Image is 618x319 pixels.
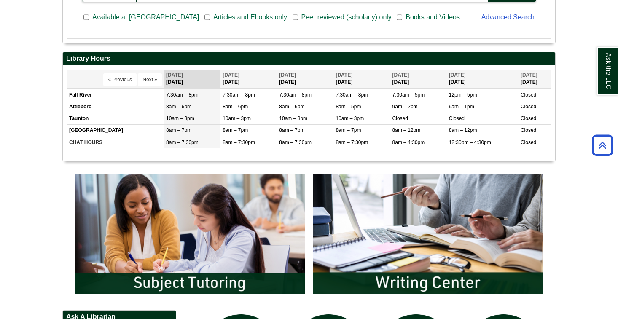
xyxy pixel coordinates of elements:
button: Next » [138,73,162,86]
span: 7:30am – 8pm [166,92,199,98]
td: Attleboro [67,101,164,113]
span: [DATE] [521,72,537,78]
input: Books and Videos [397,13,402,21]
span: [DATE] [336,72,352,78]
span: 12:30pm – 4:30pm [449,139,491,145]
img: Writing Center Information [309,170,547,298]
span: 8am – 7:30pm [336,139,368,145]
span: 8am – 7:30pm [279,139,312,145]
td: [GEOGRAPHIC_DATA] [67,125,164,137]
th: [DATE] [447,70,519,88]
span: Books and Videos [402,12,463,22]
span: 9am – 1pm [449,104,474,110]
th: [DATE] [164,70,220,88]
span: 7:30am – 8pm [336,92,368,98]
img: Subject Tutoring Information [71,170,309,298]
td: CHAT HOURS [67,137,164,148]
span: 7:30am – 8pm [223,92,255,98]
span: 10am – 3pm [223,115,251,121]
td: Fall River [67,89,164,101]
span: Closed [521,139,536,145]
input: Peer reviewed (scholarly) only [293,13,298,21]
span: 8am – 5pm [336,104,361,110]
span: Closed [392,115,408,121]
span: Closed [449,115,465,121]
span: 10am – 3pm [166,115,194,121]
span: 8am – 7pm [279,127,304,133]
span: [DATE] [449,72,466,78]
th: [DATE] [519,70,551,88]
span: 8am – 7pm [223,127,248,133]
input: Articles and Ebooks only [204,13,210,21]
span: 12pm – 5pm [449,92,477,98]
span: Closed [521,115,536,121]
span: Articles and Ebooks only [210,12,290,22]
span: 8am – 12pm [392,127,421,133]
span: 8am – 7:30pm [166,139,199,145]
span: 8am – 7pm [166,127,191,133]
span: 10am – 3pm [336,115,364,121]
a: Advanced Search [481,13,535,21]
span: 9am – 2pm [392,104,418,110]
span: Available at [GEOGRAPHIC_DATA] [89,12,202,22]
h2: Library Hours [63,52,555,65]
button: « Previous [103,73,137,86]
input: Available at [GEOGRAPHIC_DATA] [83,13,89,21]
span: [DATE] [279,72,296,78]
th: [DATE] [333,70,390,88]
th: [DATE] [220,70,277,88]
a: Back to Top [589,139,616,151]
span: 7:30am – 8pm [279,92,312,98]
th: [DATE] [277,70,333,88]
span: [DATE] [223,72,239,78]
div: slideshow [71,170,547,302]
th: [DATE] [390,70,447,88]
span: 8am – 7:30pm [223,139,255,145]
span: [DATE] [166,72,183,78]
span: 10am – 3pm [279,115,307,121]
span: 7:30am – 5pm [392,92,425,98]
span: 8am – 6pm [279,104,304,110]
td: Taunton [67,113,164,125]
span: [DATE] [392,72,409,78]
span: Closed [521,92,536,98]
span: Closed [521,104,536,110]
span: 8am – 6pm [223,104,248,110]
span: Closed [521,127,536,133]
span: 8am – 4:30pm [392,139,425,145]
span: 8am – 12pm [449,127,477,133]
span: Peer reviewed (scholarly) only [298,12,395,22]
span: 8am – 7pm [336,127,361,133]
span: 8am – 6pm [166,104,191,110]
